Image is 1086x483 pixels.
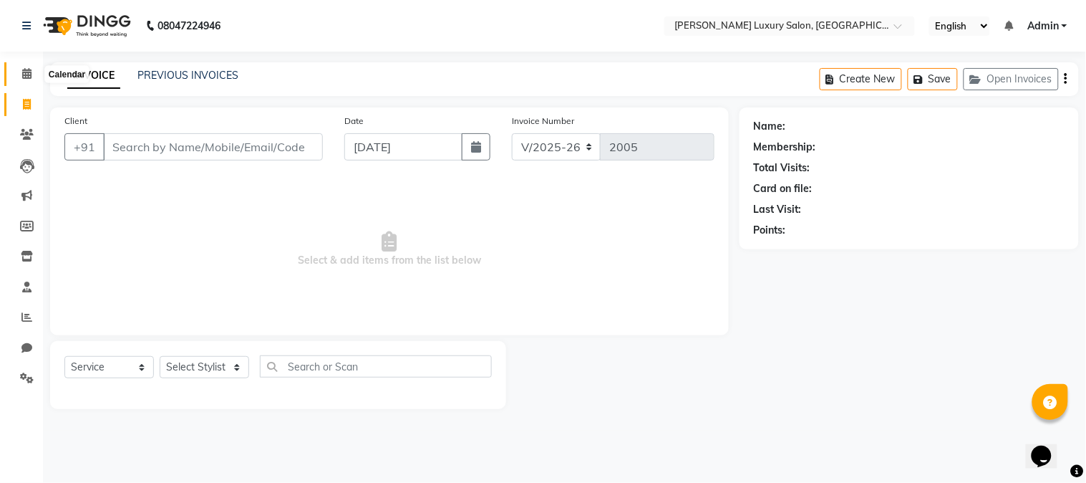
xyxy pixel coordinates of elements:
[1027,19,1059,34] span: Admin
[754,161,810,176] div: Total Visits:
[157,6,220,46] b: 08047224946
[754,140,816,155] div: Membership:
[754,119,786,134] div: Name:
[64,133,105,161] button: +91
[103,133,323,161] input: Search by Name/Mobile/Email/Code
[512,115,574,128] label: Invoice Number
[754,223,786,238] div: Points:
[820,68,902,90] button: Create New
[344,115,364,128] label: Date
[1026,426,1072,469] iframe: chat widget
[260,355,492,378] input: Search or Scan
[137,69,238,82] a: PREVIOUS INVOICES
[754,181,813,196] div: Card on file:
[908,68,958,90] button: Save
[754,202,802,217] div: Last Visit:
[64,115,87,128] label: Client
[964,68,1059,90] button: Open Invoices
[45,66,89,83] div: Calendar
[64,178,714,321] span: Select & add items from the list below
[37,6,135,46] img: logo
